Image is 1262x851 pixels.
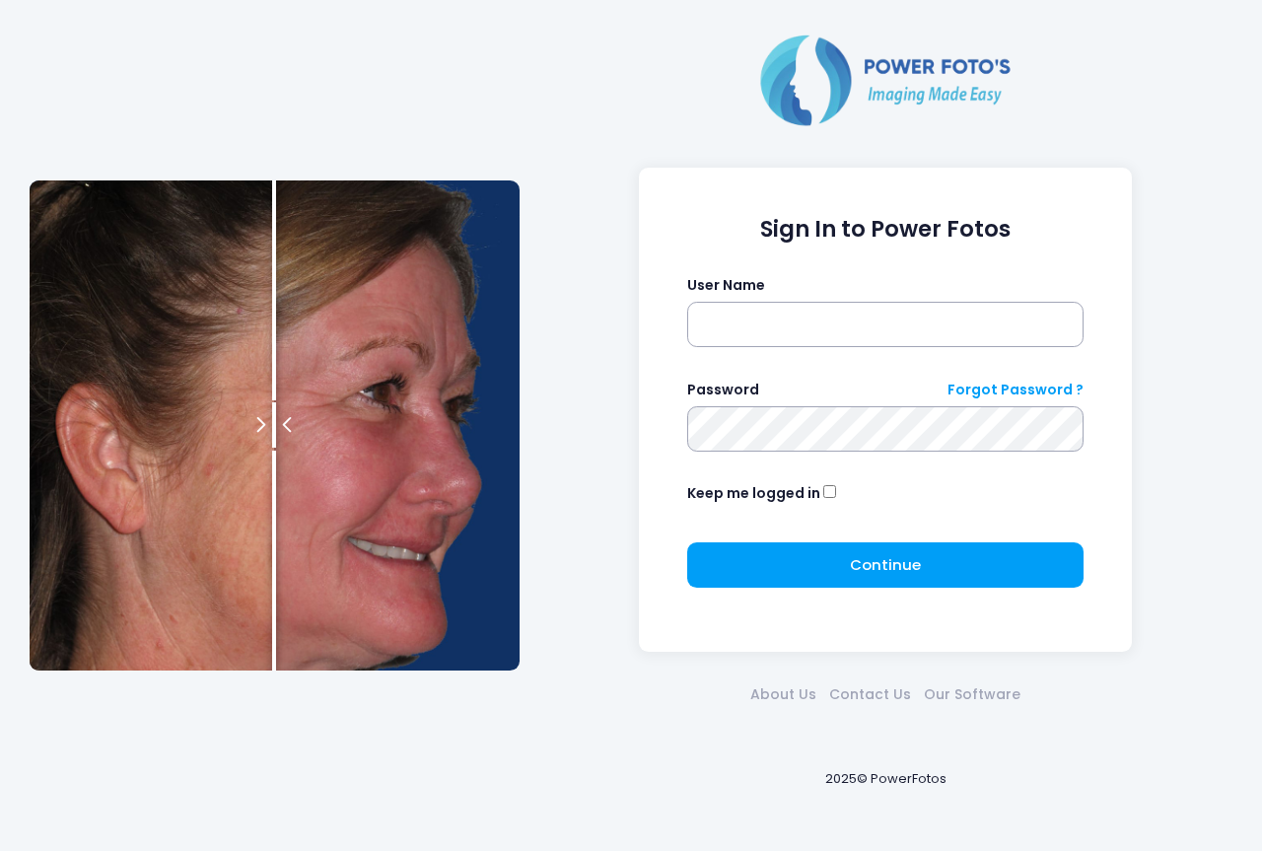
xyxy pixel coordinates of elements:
[918,684,1027,705] a: Our Software
[850,554,921,575] span: Continue
[687,483,820,504] label: Keep me logged in
[687,380,759,400] label: Password
[823,684,918,705] a: Contact Us
[538,737,1232,820] div: 2025© PowerFotos
[744,684,823,705] a: About Us
[687,542,1085,588] button: Continue
[947,380,1084,400] a: Forgot Password ?
[687,275,765,296] label: User Name
[687,216,1085,243] h1: Sign In to Power Fotos
[752,31,1018,129] img: Logo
